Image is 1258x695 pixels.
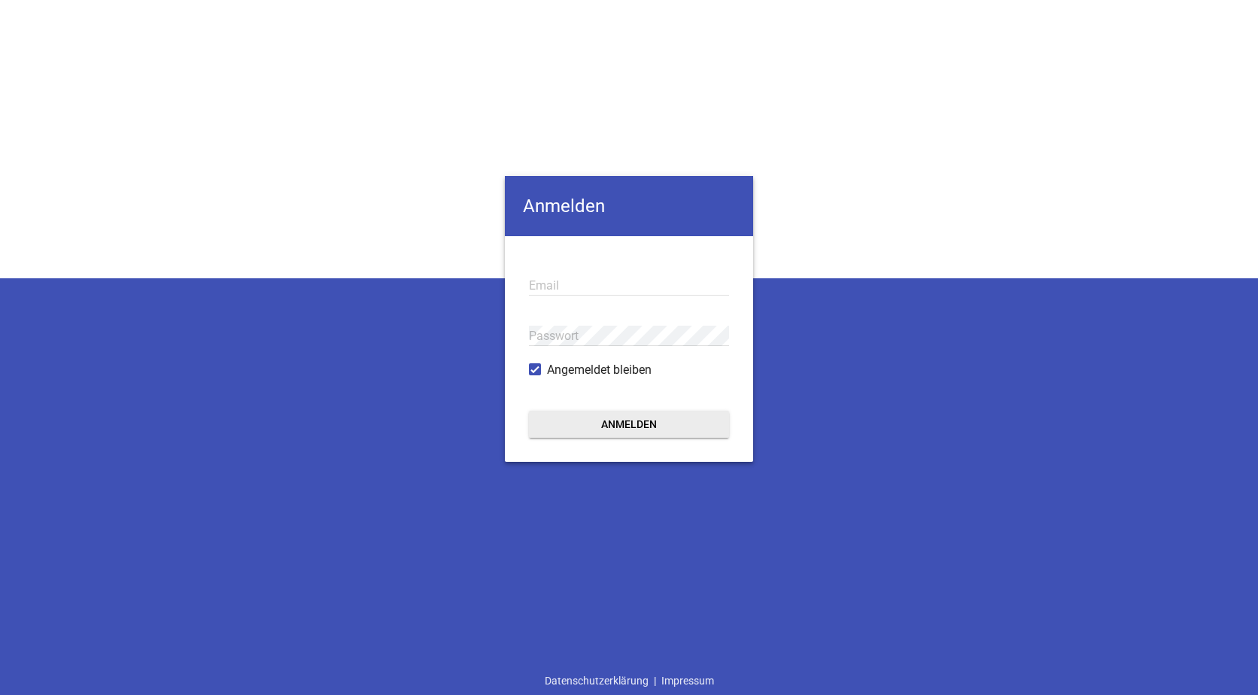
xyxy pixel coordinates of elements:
div: | [539,666,719,695]
h4: Anmelden [505,176,753,236]
button: Anmelden [529,411,729,438]
span: Angemeldet bleiben [547,361,652,379]
a: Datenschutzerklärung [539,666,654,695]
a: Impressum [656,666,719,695]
